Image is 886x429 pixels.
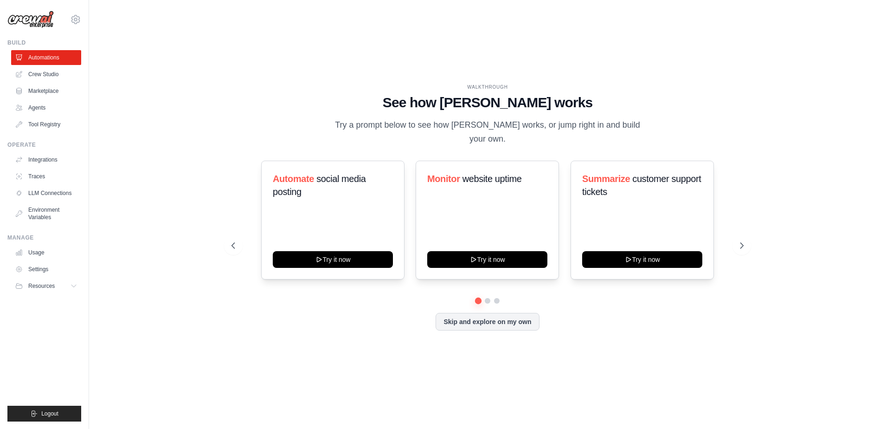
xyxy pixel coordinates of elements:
a: LLM Connections [11,186,81,201]
a: Automations [11,50,81,65]
span: customer support tickets [582,174,701,197]
div: WALKTHROUGH [231,84,744,91]
button: Try it now [582,251,702,268]
a: Integrations [11,152,81,167]
span: website uptime [462,174,522,184]
span: Logout [41,410,58,417]
span: Resources [28,282,55,290]
a: Environment Variables [11,202,81,225]
a: Settings [11,262,81,277]
img: Logo [7,11,54,28]
h1: See how [PERSON_NAME] works [231,94,744,111]
div: Build [7,39,81,46]
button: Try it now [427,251,547,268]
div: Manage [7,234,81,241]
button: Try it now [273,251,393,268]
a: Crew Studio [11,67,81,82]
span: Summarize [582,174,630,184]
span: social media posting [273,174,366,197]
a: Tool Registry [11,117,81,132]
a: Agents [11,100,81,115]
button: Skip and explore on my own [436,313,539,331]
a: Usage [11,245,81,260]
a: Marketplace [11,84,81,98]
p: Try a prompt below to see how [PERSON_NAME] works, or jump right in and build your own. [332,118,643,146]
span: Automate [273,174,314,184]
button: Resources [11,279,81,293]
button: Logout [7,406,81,422]
div: Operate [7,141,81,149]
a: Traces [11,169,81,184]
span: Monitor [427,174,460,184]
